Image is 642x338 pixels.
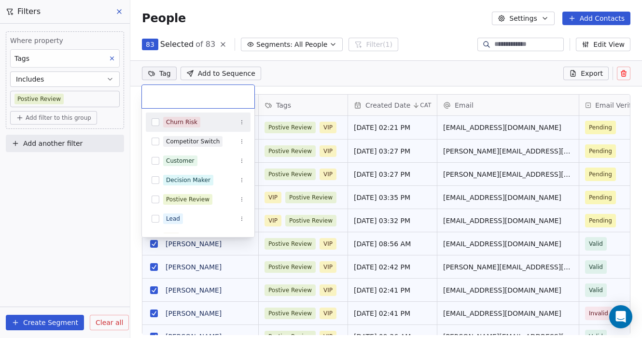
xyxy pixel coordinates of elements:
[166,118,197,127] div: Churn Risk
[146,113,251,306] div: Suggestions
[166,214,180,223] div: Lead
[166,137,220,146] div: Competitor Switch
[166,156,195,165] div: Customer
[166,176,210,184] div: Decision Maker
[166,195,209,204] div: Postive Review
